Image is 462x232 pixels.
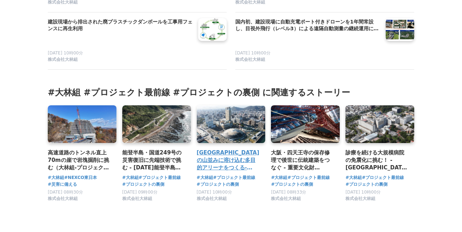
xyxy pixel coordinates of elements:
[197,149,260,172] a: [GEOGRAPHIC_DATA]の山並みに溶け込む多目的アリーナをつくる-[GEOGRAPHIC_DATA]（仮称）建築工事
[122,149,185,172] a: 能登半島・国道249号の災害復旧に先端技術で挑む - [DATE]能登半島地震 国道249号啓開作業その3
[235,18,380,33] a: 国内初、建設現場に自動充電ポート付きドローンを1年間常設し、目視外飛行（レベル3）による遠隔自動測量の継続運用に成功
[139,174,181,181] a: #プロジェクト最前線
[48,57,192,64] a: 株式会社大林組
[197,174,213,181] a: #大林組
[197,198,227,203] a: 株式会社大林組
[48,87,414,98] h3: #大林組 #プロジェクト最前線 #プロジェクトの裏側 に関連するストーリー
[48,18,192,33] a: 建設現場から排出された廃プラスチックダンボールを工事用フェンスに再生利用
[271,149,334,172] a: 大阪・四天王寺の保存修理で後世に伝統建築をつなぐ - 重要文化財[GEOGRAPHIC_DATA]・ [PERSON_NAME]大師堂 保存修理工事
[64,174,97,181] a: #NEXCO東日本
[271,198,301,203] a: 株式会社大林組
[271,174,287,181] a: #大林組
[48,57,78,63] span: 株式会社大林組
[48,51,83,56] span: [DATE] 10時00分
[122,196,152,202] span: 株式会社大林組
[213,174,255,181] a: #プロジェクト最前線
[271,190,306,195] span: [DATE] 08時33分
[271,181,313,188] a: #プロジェクトの裏側
[345,174,362,181] a: #大林組
[48,181,77,188] a: #災害に備える
[48,149,111,172] a: 高速道路のトンネル直上70mの崖で岩塊掘削に挑む（大林組-プロジェクト最前線「上信越自動車道（落石対策）[PERSON_NAME]（その1・2）工事」）
[345,196,375,202] span: 株式会社大林組
[48,190,83,195] span: [DATE] 08時30分
[48,174,64,181] a: #大林組
[197,196,227,202] span: 株式会社大林組
[122,181,164,188] a: #プロジェクトの裏側
[345,149,409,172] a: 診療を続ける大規模病院の免震化に挑む！ -[GEOGRAPHIC_DATA]病院病棟B改修事業
[122,190,158,195] span: [DATE] 09時00分
[345,198,375,203] a: 株式会社大林組
[48,198,78,203] a: 株式会社大林組
[345,190,381,195] span: [DATE] 10時00分
[48,196,78,202] span: 株式会社大林組
[287,174,329,181] a: #プロジェクト最前線
[122,198,152,203] a: 株式会社大林組
[235,57,265,63] span: 株式会社大林組
[197,190,232,195] span: [DATE] 10時00分
[235,51,271,56] span: [DATE] 10時00分
[345,181,387,188] a: #プロジェクトの裏側
[271,196,301,202] span: 株式会社大林組
[197,181,239,188] a: #プロジェクトの裏側
[235,57,380,64] a: 株式会社大林組
[362,174,404,181] a: #プロジェクト最前線
[122,174,139,181] a: #大林組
